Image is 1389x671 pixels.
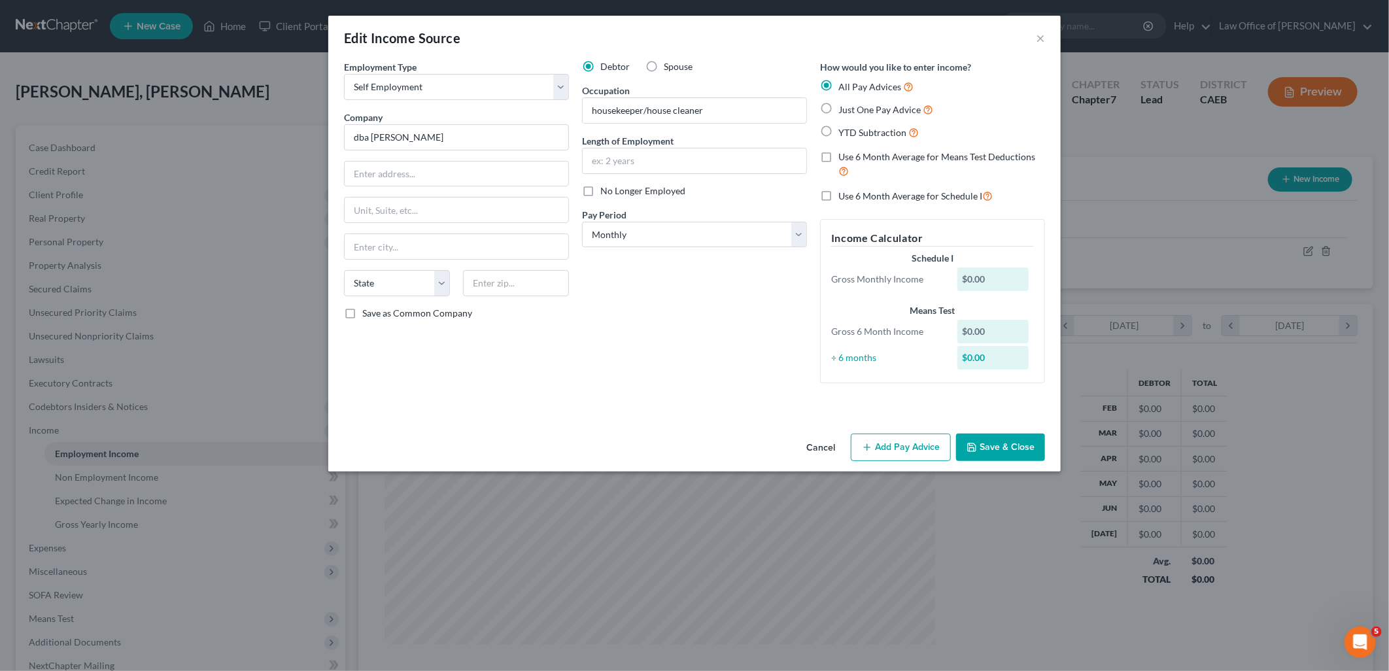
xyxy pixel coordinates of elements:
span: Employment Type [344,61,417,73]
span: No Longer Employed [600,185,685,196]
div: Edit Income Source [344,29,460,47]
div: Schedule I [831,252,1034,265]
input: ex: 2 years [583,148,806,173]
div: Gross Monthly Income [825,273,951,286]
span: YTD Subtraction [838,127,906,138]
div: Means Test [831,304,1034,317]
button: Add Pay Advice [851,434,951,461]
h5: Income Calculator [831,230,1034,247]
input: Enter address... [345,162,568,186]
button: Save & Close [956,434,1045,461]
button: × [1036,30,1045,46]
span: Save as Common Company [362,307,472,318]
div: Gross 6 Month Income [825,325,951,338]
input: Unit, Suite, etc... [345,198,568,222]
div: $0.00 [957,346,1029,370]
label: Occupation [582,84,630,97]
div: $0.00 [957,267,1029,291]
span: 5 [1371,627,1382,637]
span: All Pay Advices [838,81,901,92]
span: Company [344,112,383,123]
div: ÷ 6 months [825,351,951,364]
iframe: Intercom live chat [1345,627,1376,658]
input: Enter city... [345,234,568,259]
input: Enter zip... [463,270,569,296]
input: Search company by name... [344,124,569,150]
label: How would you like to enter income? [820,60,971,74]
button: Cancel [796,435,846,461]
span: Use 6 Month Average for Means Test Deductions [838,151,1035,162]
span: Pay Period [582,209,626,220]
label: Length of Employment [582,134,674,148]
span: Debtor [600,61,630,72]
div: $0.00 [957,320,1029,343]
span: Spouse [664,61,693,72]
span: Just One Pay Advice [838,104,921,115]
span: Use 6 Month Average for Schedule I [838,190,982,201]
input: -- [583,98,806,123]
